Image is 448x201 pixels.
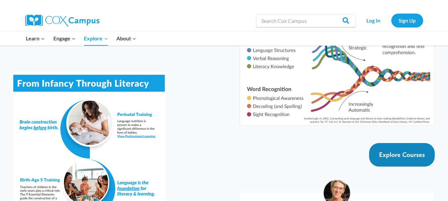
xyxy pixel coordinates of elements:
nav: Primary Navigation [22,31,141,45]
a: Log In [359,14,388,27]
button: Child menu of Learn [22,31,49,45]
nav: Secondary Navigation [359,14,423,27]
input: Search Cox Campus [256,14,356,27]
img: Diagram of Scarborough's Rope [239,15,435,126]
span: Explore Courses [379,151,425,159]
img: Cox Campus [25,15,99,26]
a: Sign Up [391,14,423,27]
a: Explore Courses [369,143,435,167]
button: Child menu of About [112,31,141,45]
button: Child menu of Explore [80,31,112,45]
button: Child menu of Engage [49,31,80,45]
